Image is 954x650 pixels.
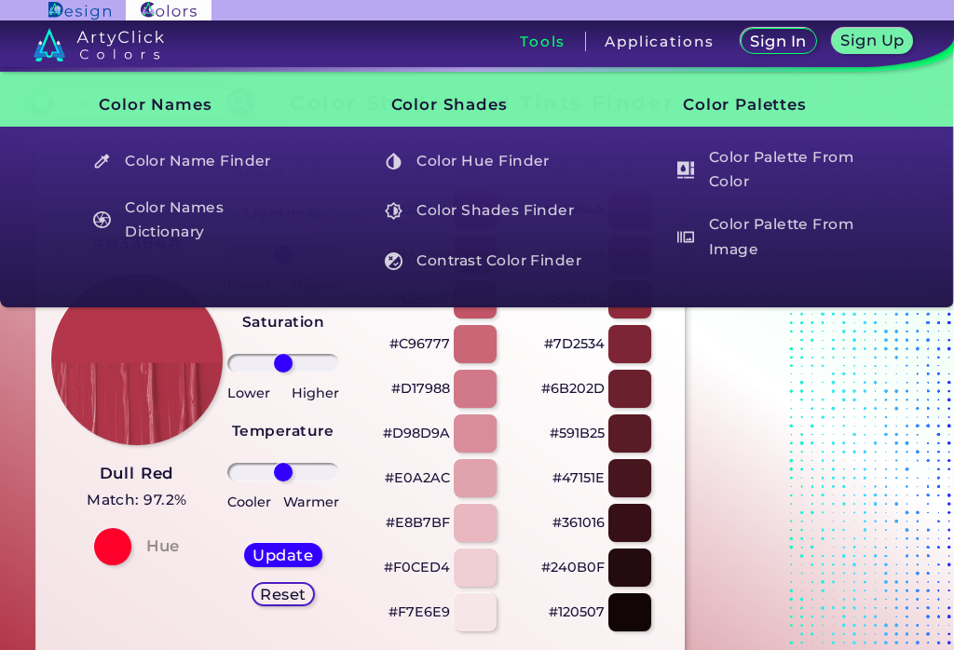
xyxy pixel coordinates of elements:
[386,511,450,534] p: #E8B7BF
[552,511,605,534] p: #361016
[384,556,450,578] p: #F0CED4
[383,422,450,444] p: #D98D9A
[389,332,450,355] p: #C96777
[843,34,903,47] h5: Sign Up
[255,548,311,562] h5: Update
[375,194,594,229] a: Color Shades Finder
[146,533,179,560] h4: Hue
[227,491,271,513] p: Cooler
[385,202,402,220] img: icon_color_shades_white.svg
[835,29,910,53] a: Sign Up
[544,332,605,355] p: #7D2534
[668,210,885,264] h5: Color Palette From Image
[87,463,187,485] h3: Dull Red
[376,194,593,229] h5: Color Shades Finder
[541,377,605,399] p: #6B202D
[541,556,605,578] p: #240B0F
[666,143,886,196] a: Color Palette From Color
[93,153,111,170] img: icon_color_name_finder_white.svg
[605,34,714,48] h3: Applications
[391,377,450,399] p: #D17988
[34,28,165,61] img: logo_artyclick_colors_white.svg
[48,2,111,20] img: ArtyClick Design logo
[283,491,339,513] p: Warmer
[677,161,695,179] img: icon_col_pal_col_white.svg
[677,228,695,246] img: icon_palette_from_image_white.svg
[51,274,223,445] img: paint_stamp_2_half.png
[666,210,886,264] a: Color Palette From Image
[375,143,594,179] a: Color Hue Finder
[385,153,402,170] img: icon_color_hue_white.svg
[84,143,301,179] h5: Color Name Finder
[385,467,450,489] p: #E0A2AC
[93,211,111,229] img: icon_color_names_dictionary_white.svg
[552,467,605,489] p: #47151E
[84,194,301,247] h5: Color Names Dictionary
[242,313,325,331] strong: Saturation
[87,460,187,513] a: Dull Red Match: 97.2%
[83,194,303,247] a: Color Names Dictionary
[232,422,334,440] strong: Temperature
[292,382,339,404] p: Higher
[360,82,594,129] h3: Color Shades
[227,382,270,404] p: Lower
[388,601,450,623] p: #F7E6E9
[520,34,566,48] h3: Tools
[668,143,885,196] h5: Color Palette From Color
[550,422,605,444] p: #591B25
[376,143,593,179] h5: Color Hue Finder
[385,252,402,270] img: icon_color_contrast_white.svg
[651,82,886,129] h3: Color Palettes
[375,243,594,278] a: Contrast Color Finder
[743,29,814,53] a: Sign In
[753,34,805,48] h5: Sign In
[83,143,303,179] a: Color Name Finder
[549,601,605,623] p: #120507
[87,488,187,512] h5: Match: 97.2%
[376,243,593,278] h5: Contrast Color Finder
[262,587,305,601] h5: Reset
[68,82,303,129] h3: Color Names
